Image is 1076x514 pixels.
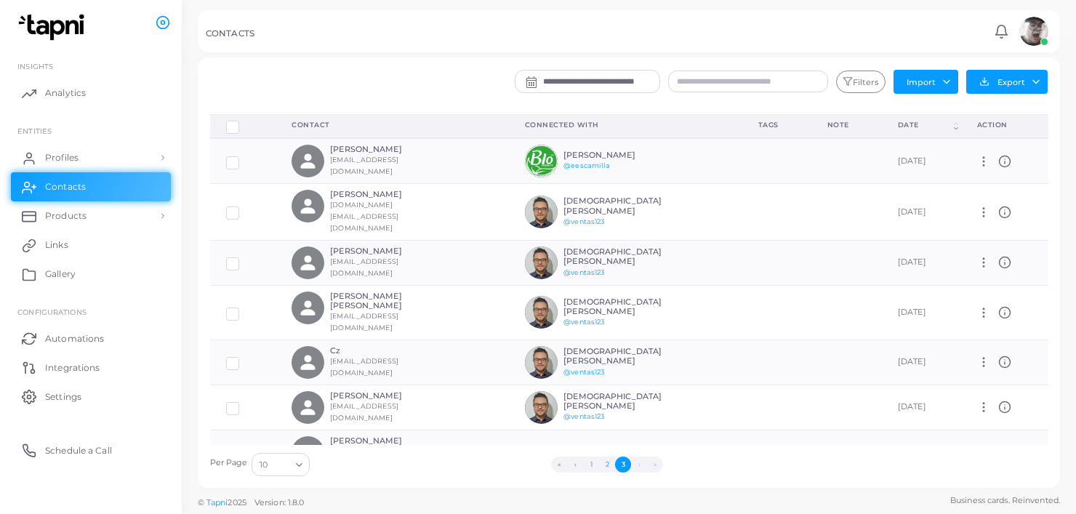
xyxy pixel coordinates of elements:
[563,217,604,225] a: @ventas123
[11,143,171,172] a: Profiles
[330,145,437,154] h6: [PERSON_NAME]
[17,308,87,316] span: Configurations
[45,151,79,164] span: Profiles
[525,296,558,329] img: avatar
[525,196,558,228] img: avatar
[1015,17,1052,46] a: avatar
[313,457,901,473] ul: Pagination
[292,120,493,130] div: Contact
[898,356,945,368] div: [DATE]
[898,257,945,268] div: [DATE]
[298,298,318,318] svg: person fill
[330,357,398,377] small: [EMAIL_ADDRESS][DOMAIN_NAME]
[898,307,945,318] div: [DATE]
[330,292,437,310] h6: [PERSON_NAME] [PERSON_NAME]
[836,71,886,94] button: Filters
[894,70,958,93] button: Import
[898,120,951,130] div: Date
[198,497,304,509] span: ©
[950,494,1060,507] span: Business cards. Reinvented.
[298,253,318,273] svg: person fill
[563,196,670,215] h6: [DEMOGRAPHIC_DATA][PERSON_NAME]
[330,156,398,175] small: [EMAIL_ADDRESS][DOMAIN_NAME]
[11,382,171,411] a: Settings
[330,312,398,332] small: [EMAIL_ADDRESS][DOMAIN_NAME]
[563,392,670,411] h6: [DEMOGRAPHIC_DATA][PERSON_NAME]
[11,260,171,289] a: Gallery
[898,206,945,218] div: [DATE]
[17,127,52,135] span: ENTITIES
[563,368,604,376] a: @ventas123
[45,444,112,457] span: Schedule a Call
[206,497,228,507] a: Tapni
[269,457,290,473] input: Search for option
[45,209,87,222] span: Products
[11,324,171,353] a: Automations
[525,346,558,379] img: avatar
[758,120,795,130] div: Tags
[298,443,318,462] svg: person fill
[330,436,437,446] h6: [PERSON_NAME]
[45,390,81,403] span: Settings
[45,180,86,193] span: Contacts
[254,497,305,507] span: Version: 1.8.0
[45,332,104,345] span: Automations
[210,114,276,138] th: Row-selection
[330,402,398,422] small: [EMAIL_ADDRESS][DOMAIN_NAME]
[210,457,248,469] label: Per Page
[228,497,246,509] span: 2025
[525,145,558,177] img: avatar
[330,201,398,232] small: [DOMAIN_NAME][EMAIL_ADDRESS][DOMAIN_NAME]
[551,457,567,473] button: Go to first page
[827,120,866,130] div: Note
[45,268,76,281] span: Gallery
[966,70,1048,94] button: Export
[298,151,318,171] svg: person fill
[260,457,268,473] span: 10
[1019,17,1048,46] img: avatar
[11,79,171,108] a: Analytics
[330,257,398,277] small: [EMAIL_ADDRESS][DOMAIN_NAME]
[252,453,310,476] div: Search for option
[298,353,318,372] svg: person fill
[298,398,318,417] svg: person fill
[330,190,437,199] h6: [PERSON_NAME]
[977,120,1032,130] div: action
[11,230,171,260] a: Links
[898,156,945,167] div: [DATE]
[45,361,100,374] span: Integrations
[599,457,615,473] button: Go to page 2
[563,247,670,266] h6: [DEMOGRAPHIC_DATA][PERSON_NAME]
[563,268,604,276] a: @ventas123
[563,412,604,420] a: @ventas123
[330,346,437,356] h6: Cz
[615,457,631,473] button: Go to page 3
[525,120,726,130] div: Connected With
[525,246,558,279] img: avatar
[45,238,68,252] span: Links
[45,87,86,100] span: Analytics
[567,457,583,473] button: Go to previous page
[298,196,318,216] svg: person fill
[563,161,610,169] a: @eescamilla
[563,347,670,366] h6: [DEMOGRAPHIC_DATA][PERSON_NAME]
[525,391,558,424] img: avatar
[898,401,945,413] div: [DATE]
[206,28,254,39] h5: CONTACTS
[563,297,670,316] h6: [DEMOGRAPHIC_DATA][PERSON_NAME]
[11,201,171,230] a: Products
[330,246,437,256] h6: [PERSON_NAME]
[11,435,171,465] a: Schedule a Call
[13,14,94,41] img: logo
[330,391,437,401] h6: [PERSON_NAME]
[17,62,53,71] span: INSIGHTS
[583,457,599,473] button: Go to page 1
[563,150,670,160] h6: [PERSON_NAME]
[11,172,171,201] a: Contacts
[563,318,604,326] a: @ventas123
[11,353,171,382] a: Integrations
